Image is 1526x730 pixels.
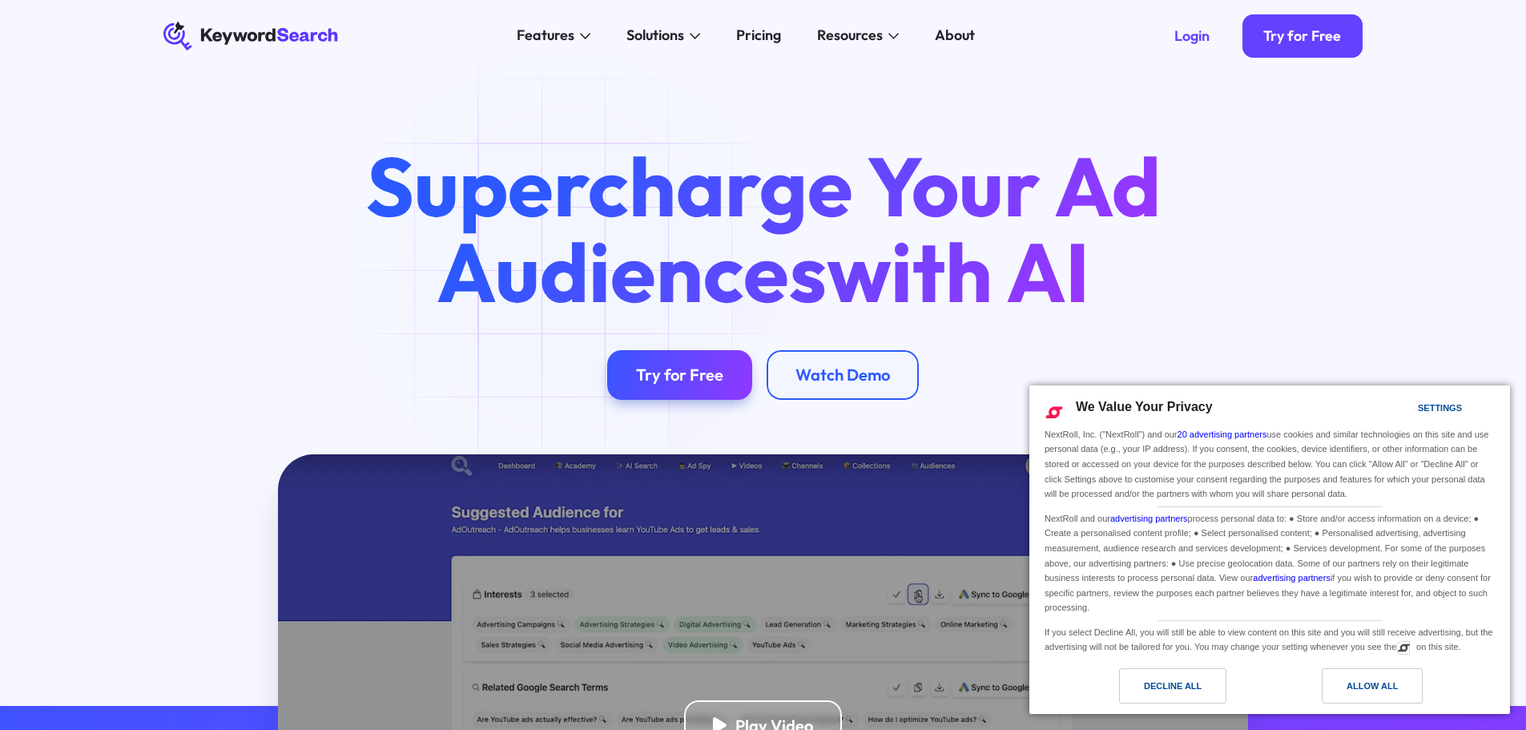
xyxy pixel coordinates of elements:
div: Try for Free [1263,27,1341,45]
a: Login [1153,14,1231,58]
a: advertising partners [1110,514,1188,523]
a: Allow All [1270,668,1500,712]
a: About [924,22,986,50]
span: with AI [827,220,1089,324]
a: Pricing [726,22,792,50]
div: Pricing [736,25,781,46]
div: Settings [1418,399,1462,417]
div: Watch Demo [795,365,890,385]
a: 20 advertising partners [1178,430,1267,439]
div: Features [517,25,574,46]
div: If you select Decline All, you will still be able to view content on this site and you will still... [1041,621,1498,656]
a: Try for Free [1242,14,1363,58]
a: Try for Free [607,350,752,401]
span: We Value Your Privacy [1076,400,1213,413]
div: Login [1174,27,1210,45]
a: advertising partners [1253,573,1331,583]
a: Settings [1390,395,1428,425]
div: Allow All [1347,677,1398,695]
div: About [935,25,975,46]
div: NextRoll and our process personal data to: ● Store and/or access information on a device; ● Creat... [1041,507,1498,617]
div: Solutions [626,25,684,46]
a: Decline All [1039,668,1270,712]
h1: Supercharge Your Ad Audiences [332,143,1194,313]
div: Resources [817,25,883,46]
div: Try for Free [636,365,723,385]
div: Decline All [1144,677,1202,695]
div: NextRoll, Inc. ("NextRoll") and our use cookies and similar technologies on this site and use per... [1041,425,1498,503]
